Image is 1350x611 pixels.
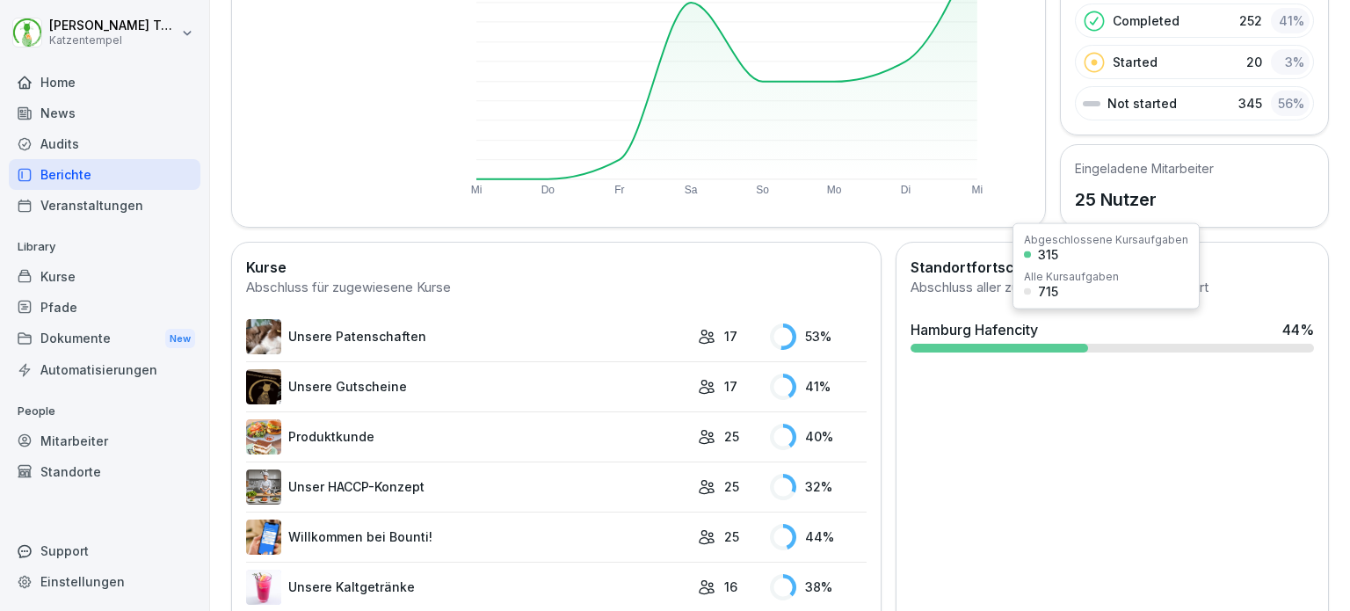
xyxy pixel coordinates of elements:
a: Einstellungen [9,566,200,597]
p: 25 [724,427,739,446]
p: 16 [724,578,737,596]
a: Hamburg Hafencity44% [904,312,1321,360]
div: 3 % [1271,49,1310,75]
a: Kurse [9,261,200,292]
img: mlsleav921hxy3akyctmymka.png [246,469,281,505]
p: 17 [724,327,737,346]
p: Completed [1113,11,1179,30]
p: 25 Nutzer [1075,186,1214,213]
text: So [757,184,770,196]
p: 17 [724,377,737,396]
div: 41 % [1271,8,1310,33]
img: ubrm3x2m0ajy8muzg063xjpe.png [246,419,281,455]
div: 715 [1038,286,1058,298]
p: 252 [1239,11,1262,30]
p: 25 [724,527,739,546]
h5: Eingeladene Mitarbeiter [1075,159,1214,178]
a: Willkommen bei Bounti! [246,520,689,555]
a: Veranstaltungen [9,190,200,221]
div: Support [9,535,200,566]
div: 53 % [770,324,867,350]
h2: Kurse [246,257,867,278]
p: Started [1113,53,1158,71]
a: News [9,98,200,128]
div: 315 [1038,249,1058,261]
p: 25 [724,477,739,496]
div: New [165,329,195,349]
text: Fr [614,184,624,196]
p: 20 [1246,53,1262,71]
a: Unsere Kaltgetränke [246,570,689,605]
div: 40 % [770,424,867,450]
div: 56 % [1271,91,1310,116]
div: 44 % [1282,319,1314,340]
p: Not started [1107,94,1177,113]
div: Hamburg Hafencity [911,319,1038,340]
div: Alle Kursaufgaben [1024,272,1119,282]
a: Unser HACCP-Konzept [246,469,689,505]
p: Katzentempel [49,34,178,47]
div: 41 % [770,374,867,400]
a: Audits [9,128,200,159]
a: Home [9,67,200,98]
p: 345 [1238,94,1262,113]
text: Mi [972,184,983,196]
text: Do [541,184,555,196]
a: Standorte [9,456,200,487]
div: Abgeschlossene Kursaufgaben [1024,235,1188,245]
text: Mi [471,184,483,196]
p: People [9,397,200,426]
a: Produktkunde [246,419,689,455]
div: 38 % [770,574,867,600]
text: Mo [827,184,842,196]
a: Pfade [9,292,200,323]
a: Unsere Gutscheine [246,369,689,404]
h2: Standortfortschritt [911,257,1314,278]
div: Dokumente [9,323,200,355]
a: Mitarbeiter [9,426,200,456]
a: Automatisierungen [9,354,200,385]
div: Abschluss für zugewiesene Kurse [246,278,867,298]
text: Di [901,184,911,196]
div: Abschluss aller zugewiesenen Kurse pro Standort [911,278,1314,298]
a: DokumenteNew [9,323,200,355]
text: Sa [685,184,698,196]
a: Unsere Patenschaften [246,319,689,354]
img: u8r67eg3of4bsbim5481mdu9.png [246,319,281,354]
p: Library [9,233,200,261]
div: 44 % [770,524,867,550]
img: yesgzfw2q3wqzzb03bjz3j6b.png [246,369,281,404]
a: Berichte [9,159,200,190]
p: [PERSON_NAME] Terjung [49,18,178,33]
div: 32 % [770,474,867,500]
img: xh3bnih80d1pxcetv9zsuevg.png [246,520,281,555]
img: o65mqm5zu8kk6iyyifda1ab1.png [246,570,281,605]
